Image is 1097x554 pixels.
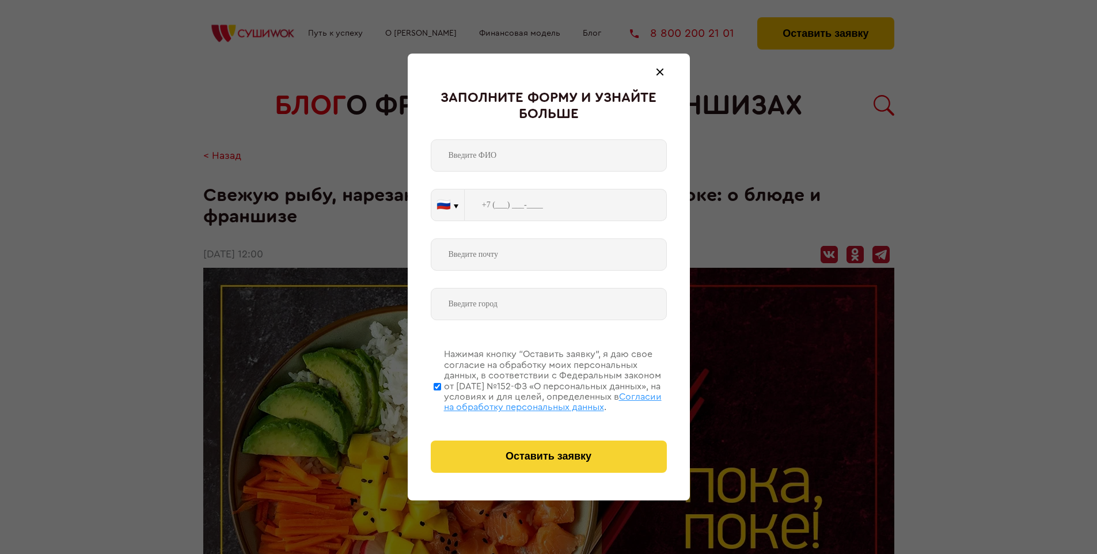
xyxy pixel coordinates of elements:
div: Заполните форму и узнайте больше [431,90,667,122]
button: Оставить заявку [431,441,667,473]
input: Введите город [431,288,667,320]
input: Введите почту [431,238,667,271]
input: +7 (___) ___-____ [465,189,667,221]
input: Введите ФИО [431,139,667,172]
button: 🇷🇺 [431,189,464,221]
span: Согласии на обработку персональных данных [444,392,662,412]
div: Нажимая кнопку “Оставить заявку”, я даю свое согласие на обработку моих персональных данных, в со... [444,349,667,412]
